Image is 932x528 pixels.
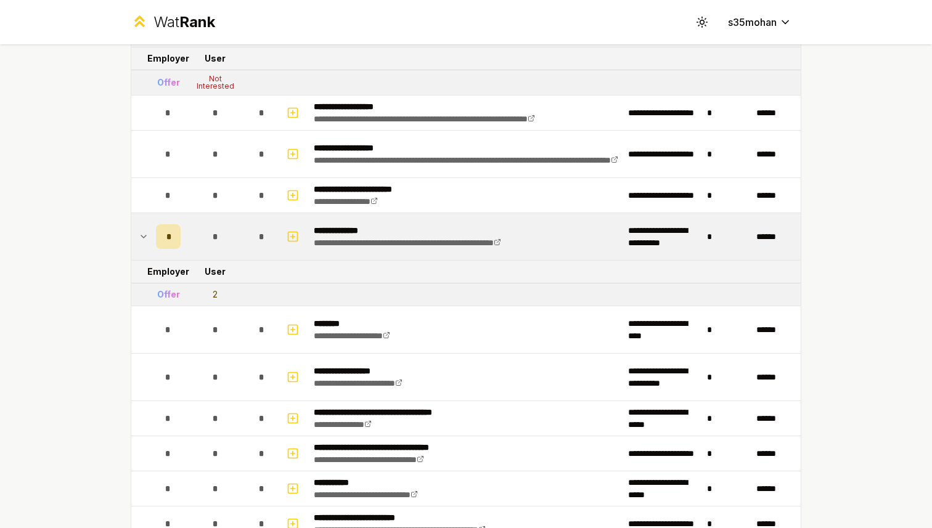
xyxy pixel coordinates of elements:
[186,261,245,283] td: User
[718,11,801,33] button: s35mohan
[157,76,180,89] div: Offer
[728,15,777,30] span: s35mohan
[153,12,215,32] div: Wat
[131,12,215,32] a: WatRank
[179,13,215,31] span: Rank
[151,47,186,70] td: Employer
[157,288,180,301] div: Offer
[213,288,218,301] div: 2
[190,75,240,90] div: Not Interested
[186,47,245,70] td: User
[151,261,186,283] td: Employer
